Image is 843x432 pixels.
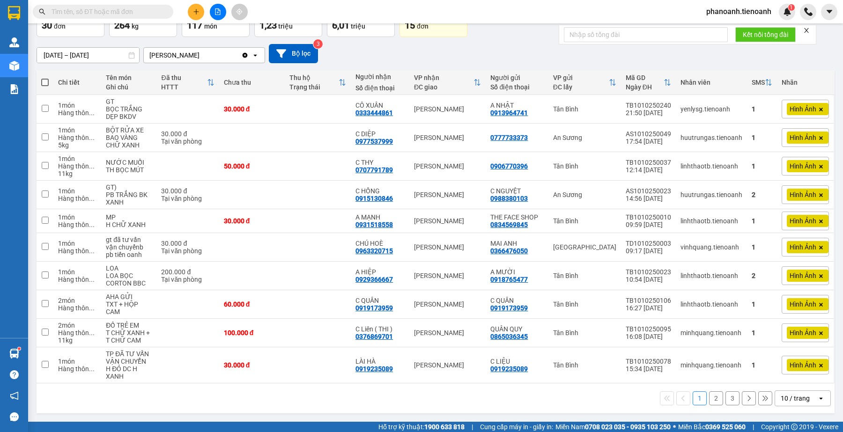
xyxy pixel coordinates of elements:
div: TXT + HỘP CAM [106,300,152,315]
th: Toggle SortBy [156,70,219,95]
input: Tìm tên, số ĐT hoặc mã đơn [52,7,162,17]
div: Nhãn [782,79,829,86]
span: Hình Ảnh [790,162,816,170]
div: LÀI HÀ [355,358,405,365]
div: 30.000 đ [224,361,281,369]
div: Hàng thông thường [58,195,96,202]
div: ĐC giao [414,83,473,91]
span: ... [89,365,95,373]
div: Tân Bình [553,272,616,279]
span: phanoanh.tienoanh [699,6,779,17]
span: Hình Ảnh [790,361,816,369]
div: 30.000 đ [224,217,281,225]
span: 117 [187,20,202,31]
div: LOA BỌC CORTON BBC [106,272,152,287]
span: triệu [351,22,365,30]
div: C Liên ( THI ) [355,325,405,333]
div: 0931518558 [355,221,393,228]
span: 30 [42,20,52,31]
div: Mã GD [626,74,664,81]
span: Hình Ảnh [790,300,816,308]
div: BỘT RỬA XE [106,126,152,134]
th: Toggle SortBy [747,70,777,95]
div: gt đã tư vấn vận chuyểnb [106,236,152,251]
div: 1 món [58,187,96,195]
div: Số điện thoại [490,83,543,91]
div: SMS [752,79,765,86]
div: GT) [106,183,152,191]
div: TB1010250010 [626,213,671,221]
span: 1 [790,4,793,11]
div: 14:56 [DATE] [626,195,671,202]
div: Hàng thông thường [58,247,96,255]
span: caret-down [825,7,834,16]
div: Tân Bình [553,300,616,308]
div: C HỒNG [355,187,405,195]
span: Hình Ảnh [790,105,816,113]
th: Toggle SortBy [621,70,676,95]
span: ... [89,195,95,202]
span: kg [132,22,139,30]
div: LOA [106,264,152,272]
span: đơn [54,22,66,30]
div: TB1010250037 [626,159,671,166]
div: MAI ANH [490,240,543,247]
div: 0918765477 [490,276,528,283]
div: CHÚ HOÈ [355,240,405,247]
span: notification [10,391,19,400]
div: AS1010250023 [626,187,671,195]
div: 0919173959 [490,304,528,312]
div: Hàng thông thường [58,134,96,141]
div: [PERSON_NAME] [414,300,481,308]
div: Ghi chú [106,83,152,91]
div: Số điện thoại [355,84,405,92]
div: Tân Bình [553,361,616,369]
div: Tân Bình [553,105,616,113]
div: AS1010250049 [626,130,671,138]
span: ... [89,134,95,141]
div: C DIỆP [355,130,405,138]
span: 264 [114,20,130,31]
div: AHA GỬI [106,293,152,300]
div: 1 món [58,268,96,276]
div: linhthaotb.tienoanh [680,217,742,225]
div: 1 món [58,358,96,365]
div: C LIỆU [490,358,543,365]
div: 0333444861 [355,109,393,117]
div: [PERSON_NAME] [414,243,481,251]
span: ... [89,329,95,337]
button: file-add [210,4,226,20]
div: [PERSON_NAME] [414,105,481,113]
div: CÔ XUÂN [355,102,405,109]
div: 16:08 [DATE] [626,333,671,340]
span: Hình Ảnh [790,133,816,142]
div: minhquang.tienoanh [680,361,742,369]
sup: 1 [18,347,21,350]
img: phone-icon [804,7,813,16]
button: 1 [693,391,707,405]
span: | [472,422,473,432]
div: HTTT [161,83,207,91]
div: 0963320715 [355,247,393,255]
div: 09:59 [DATE] [626,221,671,228]
span: Hình Ảnh [790,217,816,225]
div: 2 [752,272,772,279]
div: TB1010250240 [626,102,671,109]
div: 0977537999 [355,138,393,145]
div: 30.000 đ [161,240,214,247]
input: Select a date range. [37,48,139,63]
button: Bộ lọc [269,44,318,63]
div: Nhân viên [680,79,742,86]
div: linhthaotb.tienoanh [680,300,742,308]
div: 2 món [58,322,96,329]
div: 1 [752,162,772,170]
div: 0865036345 [490,333,528,340]
div: 0919173959 [355,304,393,312]
div: Tân Bình [553,162,616,170]
div: A MƯỜI [490,268,543,276]
div: ĐỒ TRẺ EM [106,322,152,329]
div: 0915130846 [355,195,393,202]
img: warehouse-icon [9,61,19,71]
div: 12:14 [DATE] [626,166,671,174]
span: search [39,8,45,15]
